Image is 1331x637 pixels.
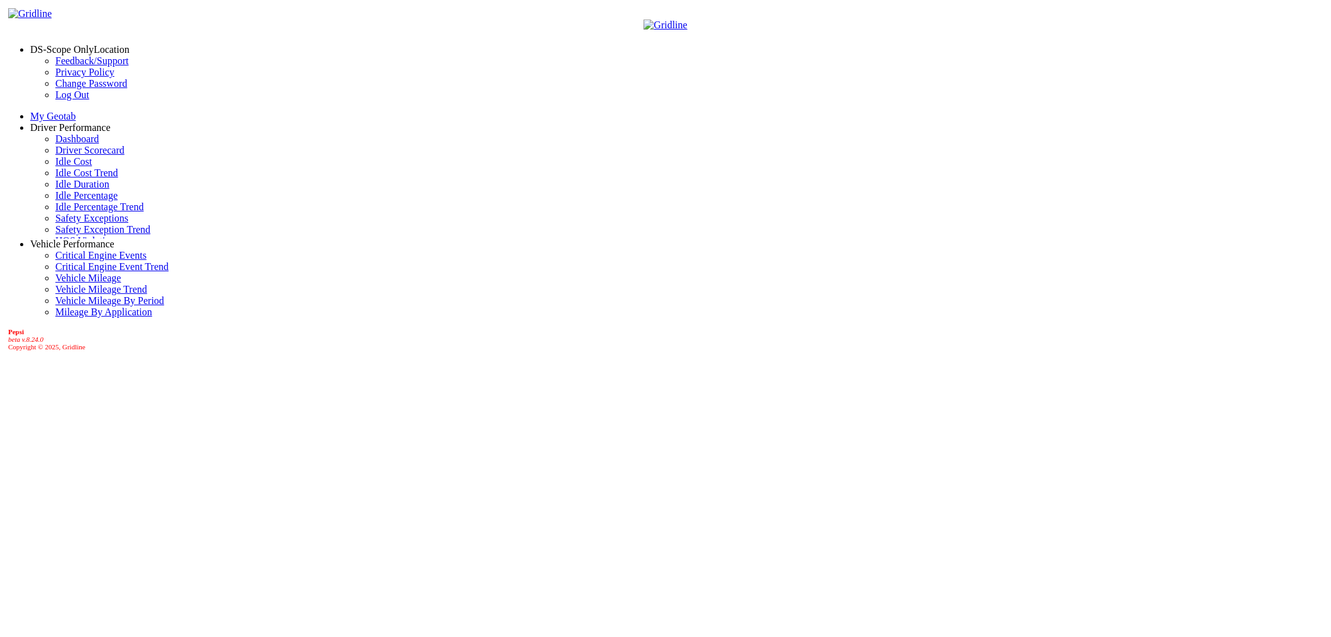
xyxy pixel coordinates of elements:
a: Safety Exceptions [55,213,128,223]
i: beta v.8.24.0 [8,335,43,343]
a: Vehicle Mileage By Period [55,295,164,306]
a: DS-Scope OnlyLocation [30,44,130,55]
a: Vehicle Mileage [55,273,121,283]
div: Copyright © 2025, Gridline [8,328,1326,351]
a: Safety Exception Trend [55,224,150,235]
a: Privacy Policy [55,67,114,77]
a: Idle Percentage [55,190,118,201]
a: Dashboard [55,133,99,144]
a: Driver Performance [30,122,111,133]
a: Log Out [55,89,89,100]
img: Gridline [8,8,52,20]
a: Idle Duration [55,179,109,189]
a: Idle Cost [55,156,92,167]
a: Mileage By Application [55,307,152,317]
a: Vehicle Mileage Trend [55,284,147,295]
img: Gridline [643,20,687,31]
a: Idle Percentage Trend [55,201,143,212]
a: Vehicle Performance [30,239,114,249]
a: Change Password [55,78,127,89]
a: Feedback/Support [55,55,128,66]
a: Critical Engine Event Trend [55,261,169,272]
a: My Geotab [30,111,75,121]
a: Critical Engine Events [55,250,147,261]
a: Idle Cost Trend [55,167,118,178]
a: HOS Violations [55,235,119,246]
b: Pepsi [8,328,24,335]
a: Driver Scorecard [55,145,125,155]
